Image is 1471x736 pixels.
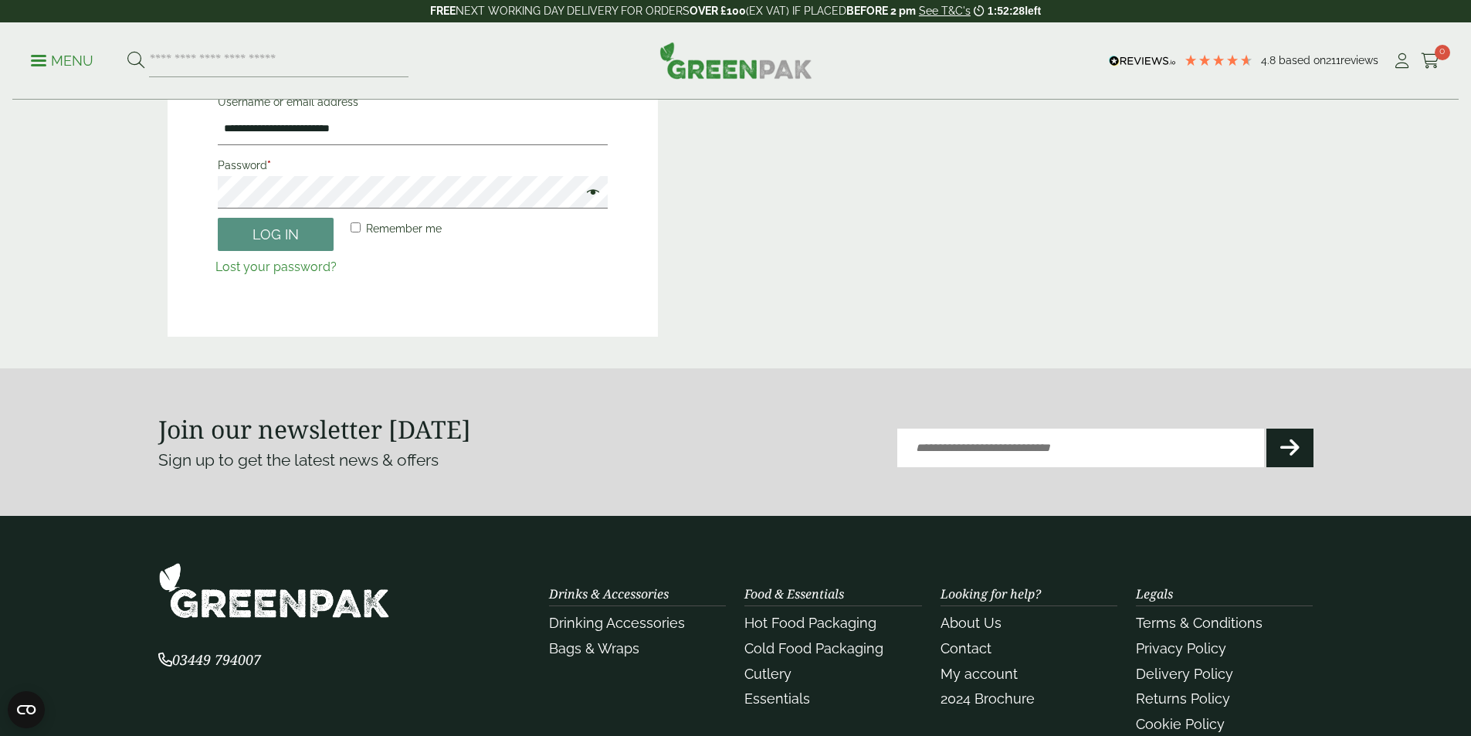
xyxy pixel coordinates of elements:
[218,154,608,176] label: Password
[215,259,337,274] a: Lost your password?
[1136,690,1230,707] a: Returns Policy
[690,5,746,17] strong: OVER £100
[1421,49,1440,73] a: 0
[1341,54,1378,66] span: reviews
[1136,716,1225,732] a: Cookie Policy
[158,412,471,446] strong: Join our newsletter [DATE]
[158,562,390,619] img: GreenPak Supplies
[1279,54,1326,66] span: Based on
[351,222,361,232] input: Remember me
[744,615,876,631] a: Hot Food Packaging
[430,5,456,17] strong: FREE
[941,640,991,656] a: Contact
[549,615,685,631] a: Drinking Accessories
[1136,666,1233,682] a: Delivery Policy
[1421,53,1440,69] i: Cart
[919,5,971,17] a: See T&C's
[1136,615,1263,631] a: Terms & Conditions
[549,640,639,656] a: Bags & Wraps
[1261,54,1279,66] span: 4.8
[1136,640,1226,656] a: Privacy Policy
[988,5,1025,17] span: 1:52:28
[659,42,812,79] img: GreenPak Supplies
[941,690,1035,707] a: 2024 Brochure
[941,666,1018,682] a: My account
[1435,45,1450,60] span: 0
[158,448,678,473] p: Sign up to get the latest news & offers
[158,650,261,669] span: 03449 794007
[1109,56,1176,66] img: REVIEWS.io
[8,691,45,728] button: Open CMP widget
[218,218,334,251] button: Log in
[744,640,883,656] a: Cold Food Packaging
[1025,5,1041,17] span: left
[941,615,1002,631] a: About Us
[1184,53,1253,67] div: 4.79 Stars
[744,666,791,682] a: Cutlery
[846,5,916,17] strong: BEFORE 2 pm
[158,653,261,668] a: 03449 794007
[31,52,93,70] p: Menu
[1326,54,1341,66] span: 211
[218,91,608,113] label: Username or email address
[744,690,810,707] a: Essentials
[31,52,93,67] a: Menu
[1392,53,1412,69] i: My Account
[366,222,442,235] span: Remember me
